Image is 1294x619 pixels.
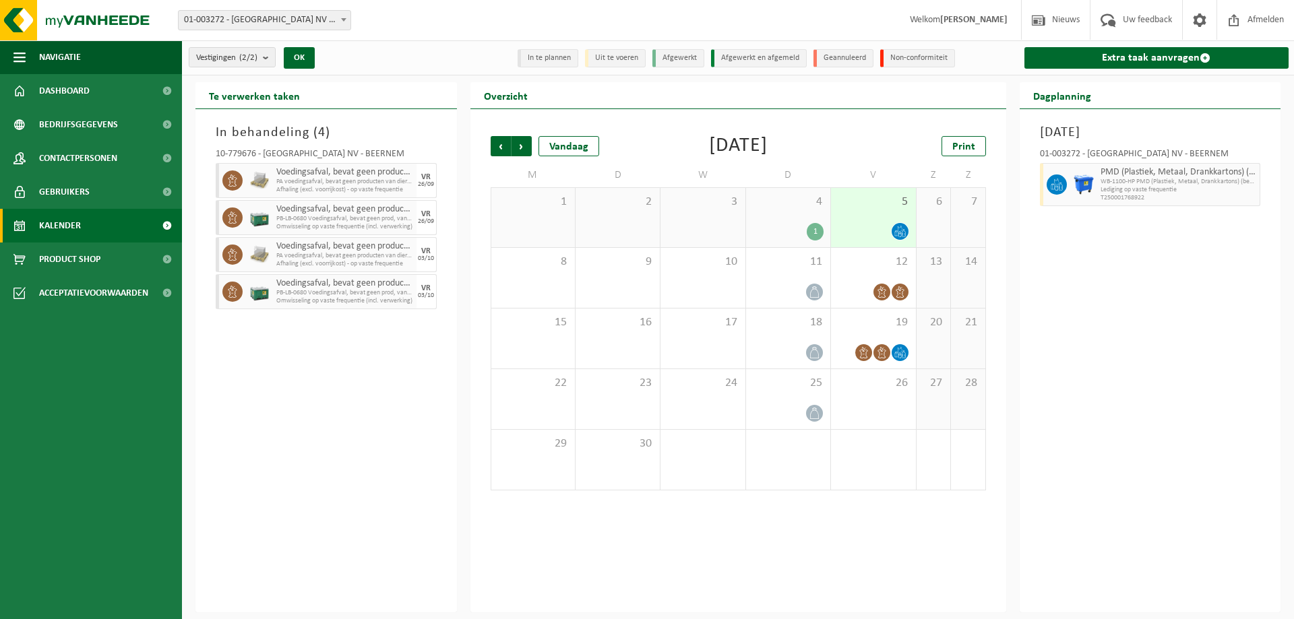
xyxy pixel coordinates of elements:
div: VR [421,284,431,292]
span: 25 [753,376,824,391]
span: 8 [498,255,568,269]
li: Non-conformiteit [880,49,955,67]
span: Gebruikers [39,175,90,209]
img: LP-PA-00000-WDN-11 [249,170,270,191]
a: Extra taak aanvragen [1024,47,1289,69]
span: 17 [667,315,738,330]
span: PA voedingsafval, bevat geen producten van dierlijke oorspr, [276,252,413,260]
img: PB-LB-0680-HPE-GN-01 [249,207,270,228]
span: 10 [667,255,738,269]
span: Voedingsafval, bevat geen producten van dierlijke oorsprong, gemengde verpakking (exclusief glas) [276,278,413,289]
li: Afgewerkt en afgemeld [711,49,807,67]
span: 9 [582,255,653,269]
h2: Overzicht [470,82,541,108]
span: 22 [498,376,568,391]
div: 26/09 [418,181,434,188]
span: 29 [498,436,568,451]
img: WB-1100-HPE-BE-01 [1074,174,1094,195]
span: 18 [753,315,824,330]
td: W [660,163,745,187]
span: 1 [498,195,568,209]
span: 26 [838,376,908,391]
span: 7 [958,195,978,209]
img: LP-PA-00000-WDN-11 [249,245,270,265]
span: PB-LB-0680 Voedingsafval, bevat geen prod, van dierl oorspr [276,215,413,223]
span: 11 [753,255,824,269]
span: Lediging op vaste frequentie [1101,186,1257,194]
a: Print [942,136,986,156]
span: 01-003272 - BELGOSUC NV - BEERNEM [178,10,351,30]
span: PB-LB-0680 Voedingsafval, bevat geen prod, van dierl oorspr [276,289,413,297]
h2: Dagplanning [1020,82,1105,108]
td: D [576,163,660,187]
span: Contactpersonen [39,141,117,175]
li: Uit te voeren [585,49,646,67]
span: Voedingsafval, bevat geen producten van dierlijke oorsprong, gemengde verpakking (exclusief glas) [276,204,413,215]
div: 03/10 [418,255,434,262]
li: Geannuleerd [813,49,873,67]
img: PB-LB-0680-HPE-GN-01 [249,282,270,302]
span: Vestigingen [196,48,257,68]
h3: [DATE] [1040,123,1261,143]
span: 27 [923,376,944,391]
span: 4 [753,195,824,209]
span: 01-003272 - BELGOSUC NV - BEERNEM [179,11,350,30]
span: Afhaling (excl. voorrijkost) - op vaste frequentie [276,186,413,194]
td: Z [917,163,951,187]
span: Omwisseling op vaste frequentie (incl. verwerking) [276,223,413,231]
span: 14 [958,255,978,269]
button: OK [284,47,315,69]
span: Voedingsafval, bevat geen producten van dierlijke oorsprong, gemengde verpakking (exclusief glas) [276,167,413,178]
h2: Te verwerken taken [195,82,313,108]
div: 10-779676 - [GEOGRAPHIC_DATA] NV - BEERNEM [216,150,437,163]
span: Bedrijfsgegevens [39,108,118,141]
span: 16 [582,315,653,330]
span: 24 [667,376,738,391]
span: T250001768922 [1101,194,1257,202]
span: 15 [498,315,568,330]
span: 6 [923,195,944,209]
span: WB-1100-HP PMD (Plastiek, Metaal, Drankkartons) (bedrijven) [1101,178,1257,186]
span: 28 [958,376,978,391]
span: 12 [838,255,908,269]
span: 19 [838,315,908,330]
span: Navigatie [39,40,81,74]
td: Z [951,163,985,187]
div: VR [421,173,431,181]
button: Vestigingen(2/2) [189,47,276,67]
div: VR [421,247,431,255]
div: 01-003272 - [GEOGRAPHIC_DATA] NV - BEERNEM [1040,150,1261,163]
span: Kalender [39,209,81,242]
li: Afgewerkt [652,49,704,67]
span: PMD (Plastiek, Metaal, Drankkartons) (bedrijven) [1101,167,1257,178]
span: 30 [582,436,653,451]
td: D [746,163,831,187]
span: Acceptatievoorwaarden [39,276,148,310]
span: Voedingsafval, bevat geen producten van dierlijke oorsprong, gemengde verpakking (exclusief glas) [276,241,413,252]
div: 03/10 [418,292,434,299]
span: Volgende [512,136,532,156]
span: Afhaling (excl. voorrijkost) - op vaste frequentie [276,260,413,268]
span: 4 [318,126,326,139]
li: In te plannen [518,49,578,67]
count: (2/2) [239,53,257,62]
span: Print [952,141,975,152]
span: 23 [582,376,653,391]
span: Product Shop [39,242,100,276]
span: PA voedingsafval, bevat geen producten van dierlijke oorspr, [276,178,413,186]
span: 2 [582,195,653,209]
span: 13 [923,255,944,269]
span: 21 [958,315,978,330]
h3: In behandeling ( ) [216,123,437,143]
div: 1 [807,223,824,240]
span: Dashboard [39,74,90,108]
div: VR [421,210,431,218]
td: V [831,163,916,187]
span: 5 [838,195,908,209]
span: 20 [923,315,944,330]
div: 26/09 [418,218,434,225]
span: 3 [667,195,738,209]
span: Omwisseling op vaste frequentie (incl. verwerking) [276,297,413,305]
strong: [PERSON_NAME] [940,15,1008,25]
td: M [491,163,576,187]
